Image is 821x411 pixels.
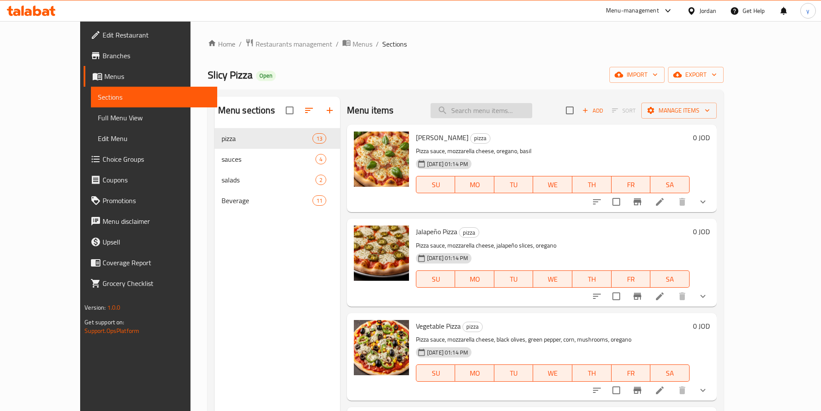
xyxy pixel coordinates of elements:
[693,286,713,307] button: show more
[533,364,572,382] button: WE
[103,257,210,268] span: Coverage Report
[319,100,340,121] button: Add section
[416,131,468,144] span: [PERSON_NAME]
[312,195,326,206] div: items
[698,291,708,301] svg: Show Choices
[431,103,532,118] input: search
[698,197,708,207] svg: Show Choices
[587,380,607,401] button: sort-choices
[650,364,690,382] button: SA
[650,176,690,193] button: SA
[587,191,607,212] button: sort-choices
[463,322,482,332] span: pizza
[416,364,455,382] button: SU
[537,367,569,380] span: WE
[655,291,665,301] a: Edit menu item
[672,380,693,401] button: delete
[693,380,713,401] button: show more
[84,169,217,190] a: Coupons
[537,179,569,191] span: WE
[313,135,326,143] span: 13
[342,38,372,50] a: Menus
[98,133,210,144] span: Edit Menu
[615,367,647,380] span: FR
[572,364,612,382] button: TH
[655,197,665,207] a: Edit menu item
[616,69,658,80] span: import
[315,154,326,164] div: items
[84,273,217,294] a: Grocery Checklist
[299,100,319,121] span: Sort sections
[103,195,210,206] span: Promotions
[698,385,708,395] svg: Show Choices
[587,286,607,307] button: sort-choices
[376,39,379,49] li: /
[222,195,312,206] div: Beverage
[420,273,452,286] span: SU
[612,270,651,288] button: FR
[672,286,693,307] button: delete
[316,155,326,163] span: 4
[312,133,326,144] div: items
[84,302,106,313] span: Version:
[420,367,452,380] span: SU
[675,69,717,80] span: export
[498,273,530,286] span: TU
[84,190,217,211] a: Promotions
[84,317,124,328] span: Get support on:
[615,273,647,286] span: FR
[424,348,471,357] span: [DATE] 01:14 PM
[498,367,530,380] span: TU
[215,149,340,169] div: sauces4
[215,190,340,211] div: Beverage11
[459,228,479,238] span: pizza
[498,179,530,191] span: TU
[84,252,217,273] a: Coverage Report
[470,133,490,144] div: pizza
[615,179,647,191] span: FR
[103,216,210,226] span: Menu disclaimer
[455,176,494,193] button: MO
[215,169,340,190] div: salads2
[806,6,809,16] span: y
[256,71,276,81] div: Open
[208,39,235,49] a: Home
[84,66,217,87] a: Menus
[316,176,326,184] span: 2
[98,92,210,102] span: Sections
[693,132,710,144] h6: 0 JOD
[354,132,409,187] img: Margherita Pizza
[256,39,332,49] span: Restaurants management
[103,50,210,61] span: Branches
[627,286,648,307] button: Branch-specific-item
[494,270,534,288] button: TU
[537,273,569,286] span: WE
[416,240,690,251] p: Pizza sauce, mozzarella cheese, jalapeño slices, oregano
[416,176,455,193] button: SU
[609,67,665,83] button: import
[579,104,606,117] span: Add item
[607,287,625,305] span: Select to update
[455,364,494,382] button: MO
[104,71,210,82] span: Menus
[315,175,326,185] div: items
[459,179,491,191] span: MO
[420,179,452,191] span: SU
[84,25,217,45] a: Edit Restaurant
[672,191,693,212] button: delete
[103,175,210,185] span: Coupons
[533,270,572,288] button: WE
[222,175,315,185] div: salads
[494,176,534,193] button: TU
[354,226,409,281] img: Jalapeño Pizza
[84,149,217,169] a: Choice Groups
[607,193,625,211] span: Select to update
[103,30,210,40] span: Edit Restaurant
[222,154,315,164] div: sauces
[462,322,483,332] div: pizza
[239,39,242,49] li: /
[455,270,494,288] button: MO
[459,367,491,380] span: MO
[655,385,665,395] a: Edit menu item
